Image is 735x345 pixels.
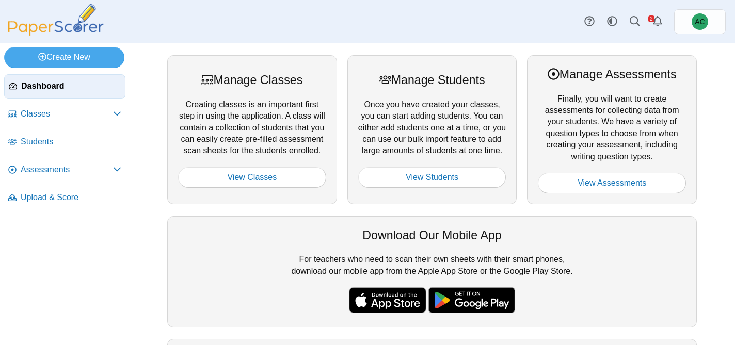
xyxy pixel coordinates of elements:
a: Dashboard [4,74,125,99]
span: Upload & Score [21,192,121,203]
div: Manage Assessments [538,66,686,83]
div: Once you have created your classes, you can start adding students. You can either add students on... [347,55,517,204]
span: Dashboard [21,80,121,92]
a: View Assessments [538,173,686,193]
a: Classes [4,102,125,127]
span: Students [21,136,121,147]
a: Create New [4,47,124,68]
span: Andrew Christman [692,13,708,30]
div: For teachers who need to scan their own sheets with their smart phones, download our mobile app f... [167,216,697,327]
div: Download Our Mobile App [178,227,686,243]
img: apple-store-badge.svg [349,287,426,313]
a: Andrew Christman [674,9,726,34]
span: Andrew Christman [695,18,705,25]
a: Assessments [4,158,125,183]
span: Classes [21,108,113,120]
div: Manage Students [358,72,506,88]
img: google-play-badge.png [428,287,515,313]
a: View Students [358,167,506,188]
a: PaperScorer [4,28,107,37]
div: Finally, you will want to create assessments for collecting data from your students. We have a va... [527,55,697,204]
a: Alerts [646,10,669,33]
a: Upload & Score [4,186,125,210]
a: Students [4,130,125,155]
img: PaperScorer [4,4,107,36]
div: Creating classes is an important first step in using the application. A class will contain a coll... [167,55,337,204]
a: View Classes [178,167,326,188]
div: Manage Classes [178,72,326,88]
span: Assessments [21,164,113,175]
